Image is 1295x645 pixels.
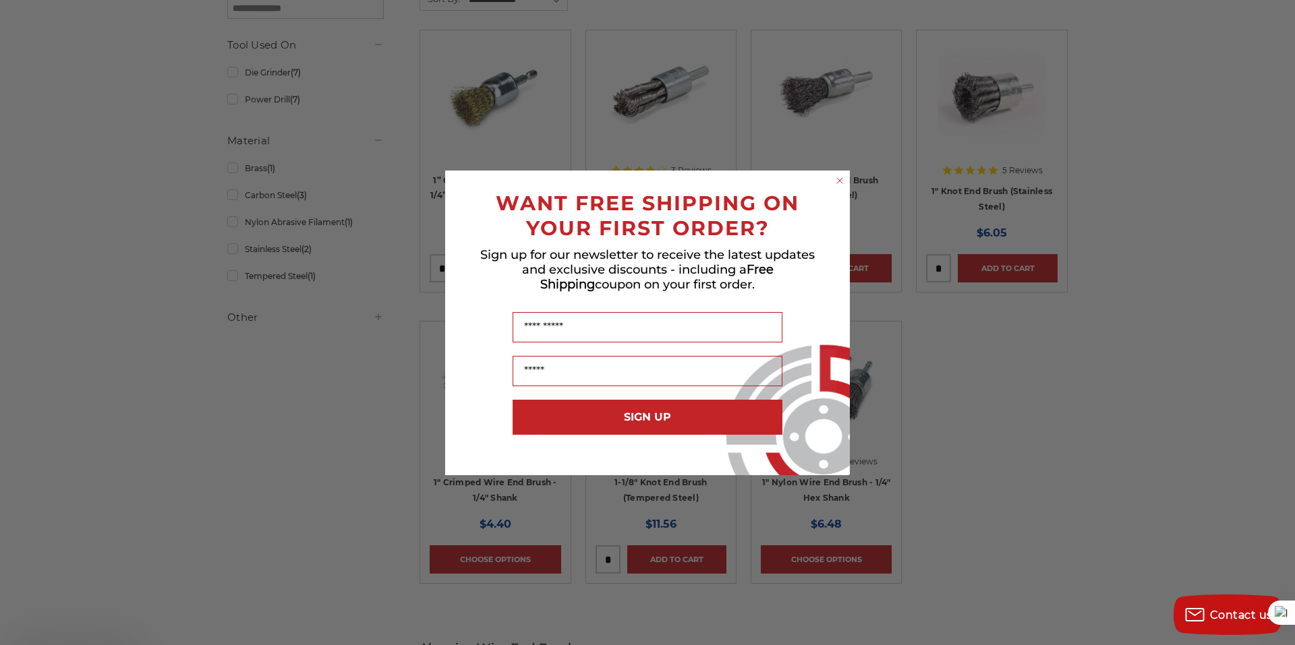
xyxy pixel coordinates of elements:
[540,262,774,292] span: Free Shipping
[513,356,782,386] input: Email
[513,400,782,435] button: SIGN UP
[480,247,815,292] span: Sign up for our newsletter to receive the latest updates and exclusive discounts - including a co...
[833,174,846,187] button: Close dialog
[1174,594,1282,635] button: Contact us
[496,191,799,241] span: WANT FREE SHIPPING ON YOUR FIRST ORDER?
[1210,609,1273,621] span: Contact us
